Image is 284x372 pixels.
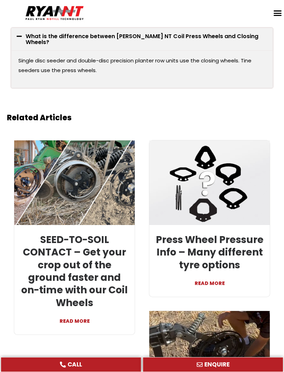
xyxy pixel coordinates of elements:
[24,3,85,23] img: Ryan NT logo
[189,139,212,144] span: ENQUIRE
[143,357,283,372] a: ENQUIRE
[121,2,157,8] a: 2025 Field Days
[154,271,265,288] a: READ MORE
[21,233,128,310] a: SEED-TO-SOIL CONTACT – Get your crop out of the ground faster and on-time with our Coil Wheels
[7,113,277,123] h2: Related Articles
[9,120,255,127] h2: Latest News
[132,134,263,148] a: ENQUIRE
[204,362,230,367] span: ENQUIRE
[3,66,260,83] p: This page you have found . Try searching the website using the search bar. Or go back to the
[242,90,260,107] button: Search
[18,56,266,82] p: Single disc seeder and double-disc precision planter row units use the closing wheels. Tine seede...
[68,362,82,367] span: CALL
[101,67,141,73] b: no longer exists
[23,37,86,43] strong: Error 404: Page not found
[14,140,135,225] img: Seed-to-soil contact. Coil wheel vs rubber wheel germination. RYAN NT Coil Gauge, Closing and Pac...
[63,139,76,144] span: CALL
[19,309,130,326] a: READ MORE
[93,2,170,8] div: See us on the circuit
[1,357,141,372] a: CALL
[11,50,273,87] div: What is the difference between [PERSON_NAME] NT Coil Press Wheels and Closing Wheels?
[3,36,20,44] a: Home
[26,32,258,46] a: What is the difference between [PERSON_NAME] NT Coil Press Wheels and Closing Wheels?
[3,37,86,43] span: »
[156,233,264,272] a: Press Wheel Pressure Info – Many different tyre options
[11,28,273,50] div: What is the difference between [PERSON_NAME] NT Coil Press Wheels and Closing Wheels?
[149,140,270,225] img: RYAN NT Press wheel pressure tyre options banner - coil wheel
[3,51,260,59] h2: OH NO! - YOU BROKE THE INTERNET!
[1,134,131,148] a: CALL
[61,75,96,83] a: home page
[249,16,262,29] div: Menu Toggle
[3,67,34,73] b: Not really…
